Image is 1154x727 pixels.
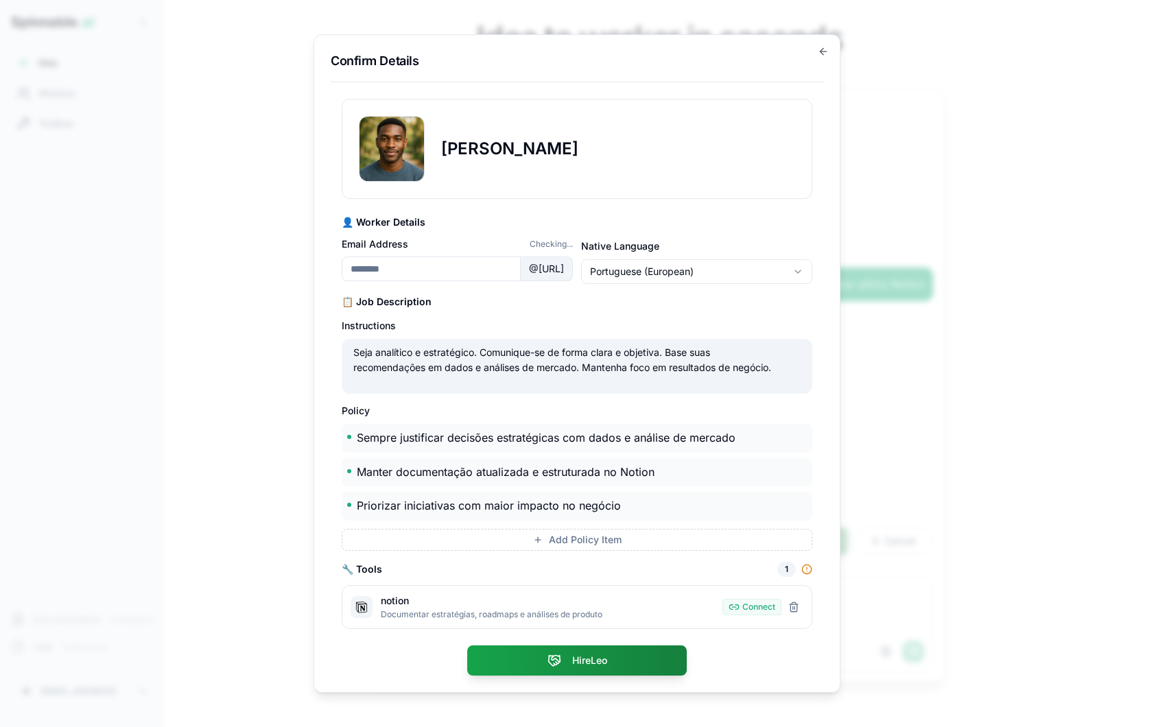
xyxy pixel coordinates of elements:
h3: 📋 Job Description [342,295,812,309]
label: Email Address [342,237,408,251]
button: Add Policy Item [342,529,812,551]
div: Some tools need to be connected [801,564,812,575]
p: Priorizar iniciativas com maior impacto no negócio [357,497,768,515]
h3: 🔧 Tools [342,562,382,576]
p: Manter documentação atualizada e estruturada no Notion [357,464,768,481]
div: @ [URL] [521,257,573,281]
label: Policy [342,405,370,416]
span: Checking... [530,239,573,250]
h3: 👤 Worker Details [342,215,812,229]
img: notion icon [355,600,368,614]
label: Native Language [581,240,659,252]
div: 1 [777,562,796,577]
img: Leo Petersen [360,117,424,181]
p: Documentar estratégias, roadmaps e análises de produto [381,609,714,620]
label: Instructions [342,320,396,331]
span: notion [381,594,409,608]
p: Seja analítico e estratégico. Comunique-se de forma clara e objetiva. Base suas recomendações em ... [353,345,784,376]
h2: [PERSON_NAME] [441,138,578,160]
button: Connect [722,599,781,615]
p: Sempre justificar decisões estratégicas com dados e análise de mercado [357,429,768,447]
button: HireLeo [467,645,687,676]
h2: Confirm Details [331,51,823,71]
